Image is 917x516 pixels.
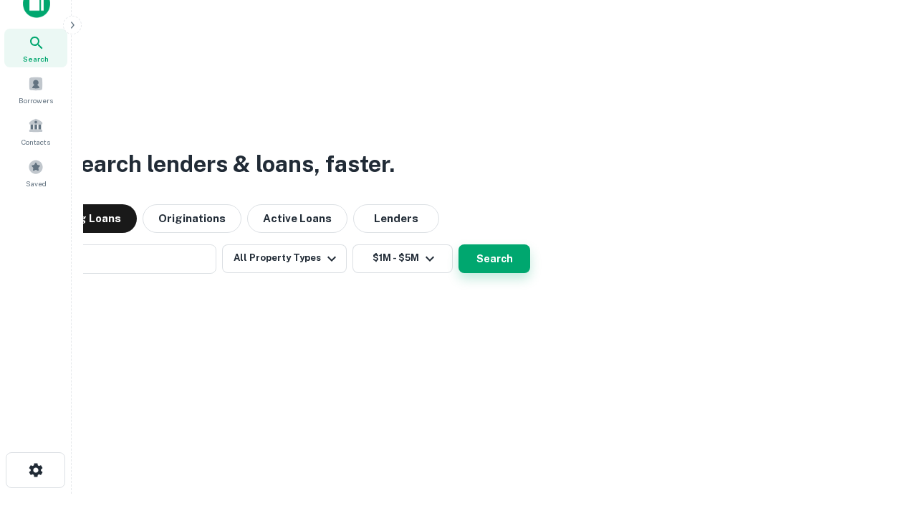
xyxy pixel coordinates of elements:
[845,401,917,470] iframe: Chat Widget
[21,136,50,148] span: Contacts
[4,112,67,150] a: Contacts
[458,244,530,273] button: Search
[4,29,67,67] a: Search
[26,178,47,189] span: Saved
[19,95,53,106] span: Borrowers
[143,204,241,233] button: Originations
[23,53,49,64] span: Search
[353,204,439,233] button: Lenders
[65,147,395,181] h3: Search lenders & loans, faster.
[247,204,347,233] button: Active Loans
[352,244,453,273] button: $1M - $5M
[4,153,67,192] a: Saved
[222,244,347,273] button: All Property Types
[4,70,67,109] a: Borrowers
